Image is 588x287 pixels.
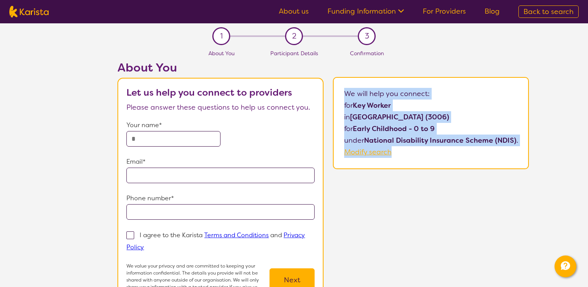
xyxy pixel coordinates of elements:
[344,111,518,123] p: in
[344,88,518,100] p: We will help you connect:
[485,7,500,16] a: Blog
[365,30,369,42] span: 3
[126,156,315,168] p: Email*
[344,135,518,146] p: under .
[208,50,234,57] span: About You
[126,119,315,131] p: Your name*
[364,136,516,145] b: National Disability Insurance Scheme (NDIS)
[344,147,392,157] a: Modify search
[270,50,318,57] span: Participant Details
[126,86,292,99] b: Let us help you connect to providers
[220,30,223,42] span: 1
[344,100,518,111] p: for
[350,112,449,122] b: [GEOGRAPHIC_DATA] (3006)
[126,101,315,113] p: Please answer these questions to help us connect you.
[353,101,391,110] b: Key Worker
[350,50,384,57] span: Confirmation
[555,255,576,277] button: Channel Menu
[353,124,435,133] b: Early Childhood - 0 to 9
[204,231,269,239] a: Terms and Conditions
[523,7,574,16] span: Back to search
[292,30,296,42] span: 2
[423,7,466,16] a: For Providers
[518,5,579,18] a: Back to search
[344,123,518,135] p: for
[9,6,49,17] img: Karista logo
[117,61,324,75] h2: About You
[327,7,404,16] a: Funding Information
[126,231,305,251] p: I agree to the Karista and
[279,7,309,16] a: About us
[126,192,315,204] p: Phone number*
